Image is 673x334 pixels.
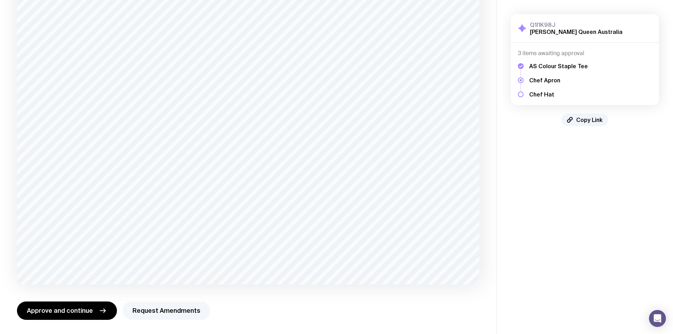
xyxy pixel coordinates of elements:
div: Open Intercom Messenger [649,310,666,327]
h3: Q1I1K98J [530,21,622,28]
button: Copy Link [561,113,608,126]
button: Request Amendments [123,301,210,320]
h2: [PERSON_NAME] Queen Australia [530,28,622,35]
span: Copy Link [576,116,603,123]
h4: 3 items awaiting approval [518,50,652,57]
h5: Chef Apron [529,77,588,84]
h5: Chef Hat [529,91,588,98]
span: Approve and continue [27,306,93,315]
h5: AS Colour Staple Tee [529,63,588,70]
button: Approve and continue [17,301,117,320]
